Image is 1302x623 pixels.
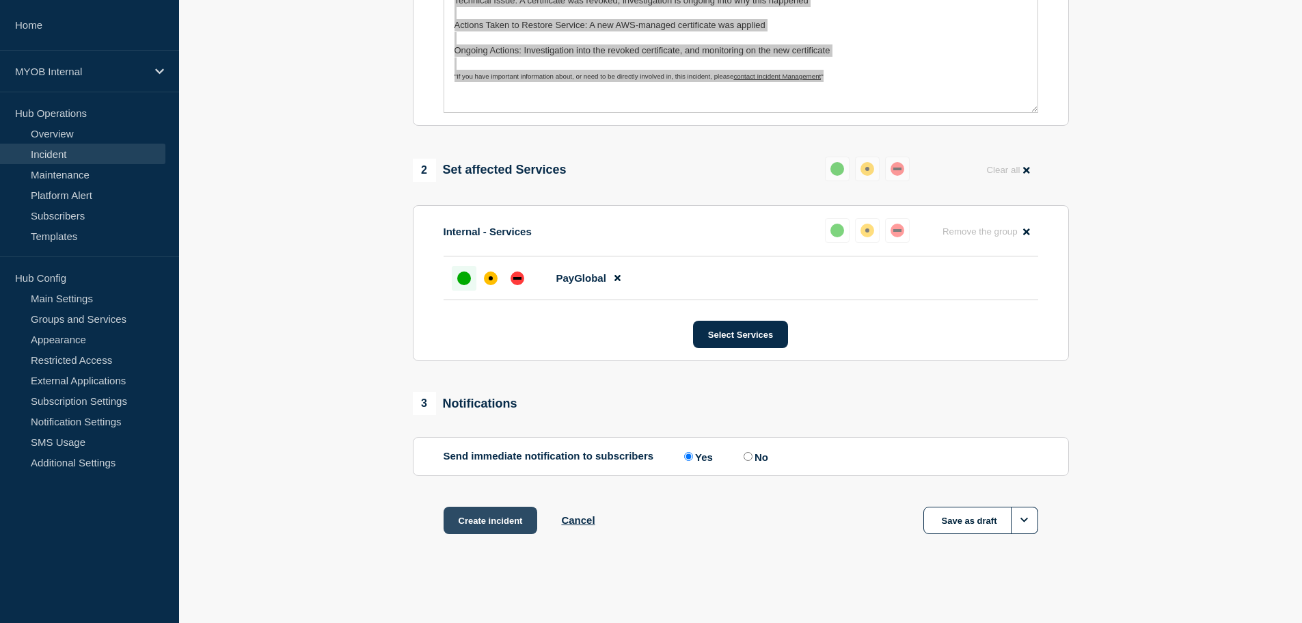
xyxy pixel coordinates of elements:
div: Notifications [413,392,517,415]
p: Send immediate notification to subscribers [444,450,654,463]
span: 3 [413,392,436,415]
div: affected [860,162,874,176]
button: Options [1011,507,1038,534]
button: affected [855,218,880,243]
button: up [825,157,850,181]
button: down [885,157,910,181]
div: affected [860,224,874,237]
div: up [457,271,471,285]
label: Yes [681,450,713,463]
span: Remove the group [942,226,1018,237]
a: contact Incident Management [733,72,821,80]
button: affected [855,157,880,181]
div: Send immediate notification to subscribers [444,450,1038,463]
div: Set affected Services [413,159,567,182]
div: down [511,271,524,285]
button: Cancel [561,514,595,526]
p: MYOB Internal [15,66,146,77]
div: affected [484,271,498,285]
span: " [821,72,823,80]
button: Save as draft [923,507,1038,534]
span: 2 [413,159,436,182]
button: down [885,218,910,243]
button: Clear all [978,157,1037,183]
button: Remove the group [934,218,1038,245]
input: Yes [684,452,693,461]
div: up [830,162,844,176]
div: down [891,224,904,237]
button: Create incident [444,507,538,534]
label: No [740,450,768,463]
div: up [830,224,844,237]
button: up [825,218,850,243]
button: Select Services [693,321,788,348]
p: Actions Taken to Restore Service: A new AWS-managed certificate was applied [455,19,1027,31]
p: Ongoing Actions: Investigation into the revoked certificate, and monitoring on the new certificate [455,44,1027,57]
input: No [744,452,752,461]
span: PayGlobal [556,272,606,284]
span: "If you have important information about, or need to be directly involved in, this incident, please [455,72,734,80]
div: down [891,162,904,176]
p: Internal - Services [444,226,532,237]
